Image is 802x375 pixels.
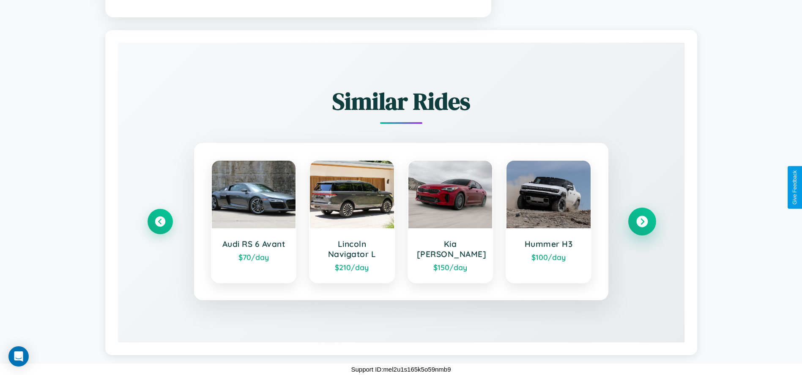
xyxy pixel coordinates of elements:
[515,252,582,262] div: $ 100 /day
[309,160,395,283] a: Lincoln Navigator L$210/day
[506,160,591,283] a: Hummer H3$100/day
[148,85,655,118] h2: Similar Rides
[211,160,297,283] a: Audi RS 6 Avant$70/day
[220,239,287,249] h3: Audi RS 6 Avant
[515,239,582,249] h3: Hummer H3
[792,170,798,205] div: Give Feedback
[318,239,386,259] h3: Lincoln Navigator L
[417,239,484,259] h3: Kia [PERSON_NAME]
[408,160,493,283] a: Kia [PERSON_NAME]$150/day
[417,263,484,272] div: $ 150 /day
[351,364,451,375] p: Support ID: mel2u1s165k5o59nmb9
[8,346,29,367] div: Open Intercom Messenger
[318,263,386,272] div: $ 210 /day
[220,252,287,262] div: $ 70 /day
